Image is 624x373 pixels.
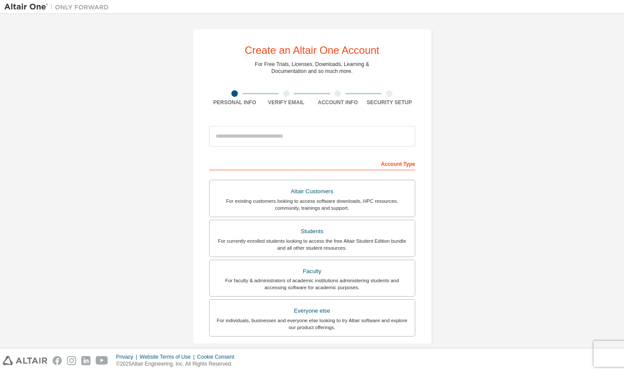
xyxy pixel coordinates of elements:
[209,156,415,170] div: Account Type
[215,225,410,238] div: Students
[197,353,239,360] div: Cookie Consent
[53,356,62,365] img: facebook.svg
[116,353,140,360] div: Privacy
[215,198,410,211] div: For existing customers looking to access software downloads, HPC resources, community, trainings ...
[215,277,410,291] div: For faculty & administrators of academic institutions administering students and accessing softwa...
[215,305,410,317] div: Everyone else
[67,356,76,365] img: instagram.svg
[215,238,410,251] div: For currently enrolled students looking to access the free Altair Student Edition bundle and all ...
[140,353,197,360] div: Website Terms of Use
[4,3,113,11] img: Altair One
[81,356,90,365] img: linkedin.svg
[96,356,108,365] img: youtube.svg
[245,45,380,56] div: Create an Altair One Account
[312,99,364,106] div: Account Info
[364,99,415,106] div: Security Setup
[209,99,261,106] div: Personal Info
[255,61,369,75] div: For Free Trials, Licenses, Downloads, Learning & Documentation and so much more.
[3,356,47,365] img: altair_logo.svg
[215,317,410,331] div: For individuals, businesses and everyone else looking to try Altair software and explore our prod...
[215,185,410,198] div: Altair Customers
[215,265,410,277] div: Faculty
[260,99,312,106] div: Verify Email
[116,360,240,368] p: © 2025 Altair Engineering, Inc. All Rights Reserved.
